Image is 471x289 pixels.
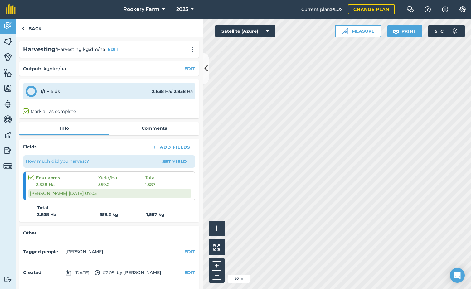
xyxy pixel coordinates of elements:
[406,6,414,12] img: Two speech bubbles overlapping with the left bubble in the forefront
[184,269,195,276] button: EDIT
[387,25,422,37] button: Print
[6,4,16,14] img: fieldmargin Logo
[184,248,195,255] button: EDIT
[41,89,45,94] strong: 1 / 1
[109,122,199,134] a: Comments
[435,25,444,37] span: 6 ° C
[23,143,36,150] h4: Fields
[450,268,465,283] div: Open Intercom Messenger
[213,244,220,251] img: Four arrows, one pointing top left, one top right, one bottom right and the last bottom left
[209,221,225,236] button: i
[100,211,146,218] strong: 559.2 kg
[424,6,431,12] img: A question mark icon
[449,25,461,37] img: svg+xml;base64,PD94bWwgdmVyc2lvbj0iMS4wIiBlbmNvZGluZz0idXRmLTgiPz4KPCEtLSBHZW5lcmF0b3I6IEFkb2JlIE...
[16,19,48,37] a: Back
[44,65,66,72] p: kg/dm/ha
[28,189,191,197] div: [PERSON_NAME] | [DATE] 07:05
[108,46,119,53] button: EDIT
[36,174,98,181] strong: Four acres
[37,211,100,218] strong: 2.838 Ha
[36,181,98,188] span: 2.838 Ha
[26,158,89,165] p: How much did you harvest?
[342,28,348,34] img: Ruler icon
[95,269,100,277] img: svg+xml;base64,PD94bWwgdmVyc2lvbj0iMS4wIiBlbmNvZGluZz0idXRmLTgiPz4KPCEtLSBHZW5lcmF0b3I6IEFkb2JlIE...
[301,6,343,13] span: Current plan : PLUS
[145,181,155,188] span: 1,587
[3,53,12,61] img: svg+xml;base64,PD94bWwgdmVyc2lvbj0iMS4wIiBlbmNvZGluZz0idXRmLTgiPz4KPCEtLSBHZW5lcmF0b3I6IEFkb2JlIE...
[176,6,188,13] span: 2025
[37,204,48,211] strong: Total
[215,25,275,37] button: Satellite (Azure)
[428,25,465,37] button: 6 °C
[123,6,159,13] span: Rookery Farm
[23,248,63,255] h4: Tagged people
[3,99,12,108] img: svg+xml;base64,PD94bWwgdmVyc2lvbj0iMS4wIiBlbmNvZGluZz0idXRmLTgiPz4KPCEtLSBHZW5lcmF0b3I6IEFkb2JlIE...
[23,65,41,72] h4: Output :
[23,264,195,282] div: by [PERSON_NAME]
[442,6,448,13] img: svg+xml;base64,PHN2ZyB4bWxucz0iaHR0cDovL3d3dy53My5vcmcvMjAwMC9zdmciIHdpZHRoPSIxNyIgaGVpZ2h0PSIxNy...
[157,157,193,166] button: Set Yield
[335,25,381,37] button: Measure
[3,115,12,124] img: svg+xml;base64,PD94bWwgdmVyc2lvbj0iMS4wIiBlbmNvZGluZz0idXRmLTgiPz4KPCEtLSBHZW5lcmF0b3I6IEFkb2JlIE...
[3,276,12,282] img: svg+xml;base64,PD94bWwgdmVyc2lvbj0iMS4wIiBlbmNvZGluZz0idXRmLTgiPz4KPCEtLSBHZW5lcmF0b3I6IEFkb2JlIE...
[212,261,221,271] button: +
[23,108,76,115] label: Mark all as complete
[459,6,466,12] img: A cog icon
[3,37,12,46] img: svg+xml;base64,PHN2ZyB4bWxucz0iaHR0cDovL3d3dy53My5vcmcvMjAwMC9zdmciIHdpZHRoPSI1NiIgaGVpZ2h0PSI2MC...
[145,174,156,181] span: Total
[184,65,195,72] button: EDIT
[348,4,395,14] a: Change plan
[152,88,193,95] div: Ha / Ha
[3,146,12,155] img: svg+xml;base64,PD94bWwgdmVyc2lvbj0iMS4wIiBlbmNvZGluZz0idXRmLTgiPz4KPCEtLSBHZW5lcmF0b3I6IEFkb2JlIE...
[393,27,399,35] img: svg+xml;base64,PHN2ZyB4bWxucz0iaHR0cDovL3d3dy53My5vcmcvMjAwMC9zdmciIHdpZHRoPSIxOSIgaGVpZ2h0PSIyNC...
[212,271,221,280] button: –
[174,89,186,94] strong: 2.838
[3,21,12,31] img: svg+xml;base64,PD94bWwgdmVyc2lvbj0iMS4wIiBlbmNvZGluZz0idXRmLTgiPz4KPCEtLSBHZW5lcmF0b3I6IEFkb2JlIE...
[56,46,105,53] span: / Harvesting kg/dm/ha
[216,224,218,232] span: i
[19,122,109,134] a: Info
[23,269,63,276] h4: Created
[66,248,103,255] li: [PERSON_NAME]
[152,89,164,94] strong: 2.838
[3,68,12,77] img: svg+xml;base64,PHN2ZyB4bWxucz0iaHR0cDovL3d3dy53My5vcmcvMjAwMC9zdmciIHdpZHRoPSI1NiIgaGVpZ2h0PSI2MC...
[41,88,60,95] div: Fields
[66,269,72,277] img: svg+xml;base64,PD94bWwgdmVyc2lvbj0iMS4wIiBlbmNvZGluZz0idXRmLTgiPz4KPCEtLSBHZW5lcmF0b3I6IEFkb2JlIE...
[146,212,164,217] strong: 1,587 kg
[3,162,12,171] img: svg+xml;base64,PD94bWwgdmVyc2lvbj0iMS4wIiBlbmNvZGluZz0idXRmLTgiPz4KPCEtLSBHZW5lcmF0b3I6IEFkb2JlIE...
[3,84,12,93] img: svg+xml;base64,PHN2ZyB4bWxucz0iaHR0cDovL3d3dy53My5vcmcvMjAwMC9zdmciIHdpZHRoPSI1NiIgaGVpZ2h0PSI2MC...
[147,143,195,152] button: Add Fields
[188,46,196,53] img: svg+xml;base64,PHN2ZyB4bWxucz0iaHR0cDovL3d3dy53My5vcmcvMjAwMC9zdmciIHdpZHRoPSIyMCIgaGVpZ2h0PSIyNC...
[98,174,145,181] span: Yield / Ha
[3,130,12,140] img: svg+xml;base64,PD94bWwgdmVyc2lvbj0iMS4wIiBlbmNvZGluZz0idXRmLTgiPz4KPCEtLSBHZW5lcmF0b3I6IEFkb2JlIE...
[22,25,25,32] img: svg+xml;base64,PHN2ZyB4bWxucz0iaHR0cDovL3d3dy53My5vcmcvMjAwMC9zdmciIHdpZHRoPSI5IiBoZWlnaHQ9IjI0Ii...
[98,181,145,188] span: 559.2
[66,269,90,277] span: [DATE]
[23,45,56,54] h2: Harvesting
[23,229,195,236] h4: Other
[95,269,114,277] span: 07:05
